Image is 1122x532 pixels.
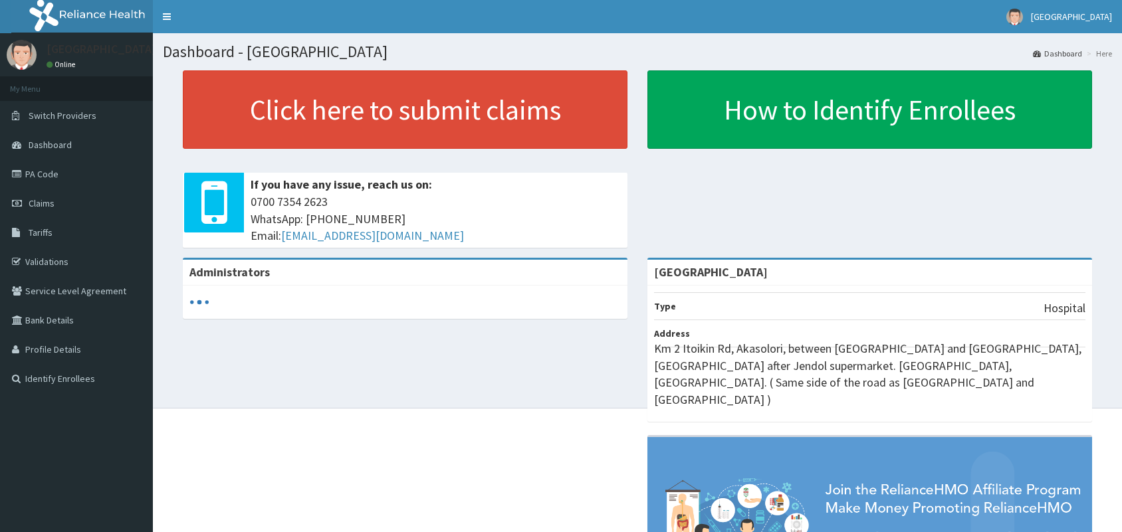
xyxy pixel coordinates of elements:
span: Dashboard [29,139,72,151]
b: Address [654,327,690,339]
strong: [GEOGRAPHIC_DATA] [654,264,768,280]
a: Click here to submit claims [183,70,627,149]
b: If you have any issue, reach us on: [251,177,432,192]
span: Switch Providers [29,110,96,122]
p: [GEOGRAPHIC_DATA] [47,43,156,55]
img: User Image [7,40,37,70]
svg: audio-loading [189,292,209,312]
b: Administrators [189,264,270,280]
img: User Image [1006,9,1023,25]
b: Type [654,300,676,312]
a: [EMAIL_ADDRESS][DOMAIN_NAME] [281,228,464,243]
a: Online [47,60,78,69]
h1: Dashboard - [GEOGRAPHIC_DATA] [163,43,1112,60]
a: Dashboard [1033,48,1082,59]
span: [GEOGRAPHIC_DATA] [1031,11,1112,23]
span: Tariffs [29,226,53,238]
span: 0700 7354 2623 WhatsApp: [PHONE_NUMBER] Email: [251,193,621,244]
span: Claims [29,197,55,209]
li: Here [1083,48,1112,59]
a: How to Identify Enrollees [647,70,1092,149]
p: Hospital [1044,300,1085,317]
p: Km 2 Itoikin Rd, Akasolori, between [GEOGRAPHIC_DATA] and [GEOGRAPHIC_DATA], [GEOGRAPHIC_DATA] af... [654,340,1085,408]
